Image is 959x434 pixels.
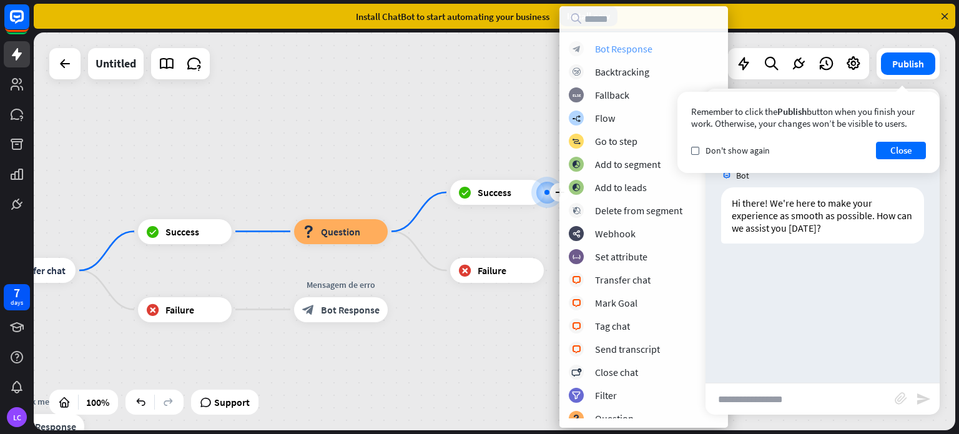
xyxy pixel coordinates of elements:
[10,5,47,42] button: Open LiveChat chat widget
[595,297,637,309] div: Mark Goal
[595,250,647,263] div: Set attribute
[876,142,926,159] button: Close
[572,184,581,192] i: block_add_to_segment
[82,392,113,412] div: 100%
[555,188,564,197] i: plus
[691,106,926,129] div: Remember to click the button when you finish your work. Otherwise, your changes won’t be visible ...
[573,415,580,423] i: block_question
[595,158,661,170] div: Add to segment
[721,187,924,244] div: Hi there! We're here to make your experience as smooth as possible. How can we assist you [DATE]?
[595,343,660,355] div: Send transcript
[146,303,159,316] i: block_failure
[573,253,581,261] i: block_set_attribute
[572,322,581,330] i: block_livechat
[572,345,581,353] i: block_livechat
[321,225,360,238] span: Question
[573,207,581,215] i: block_delete_from_segment
[595,389,617,402] div: Filter
[96,48,136,79] div: Untitled
[7,407,27,427] div: LC
[458,264,471,277] i: block_failure
[458,186,471,199] i: block_success
[595,42,652,55] div: Bot Response
[595,412,634,425] div: Question
[572,392,581,400] i: filter
[572,276,581,284] i: block_livechat
[595,181,647,194] div: Add to leads
[595,274,651,286] div: Transfer chat
[17,420,76,433] span: Bot Response
[572,299,581,307] i: block_livechat
[4,284,30,310] a: 7 days
[572,114,581,122] i: builder_tree
[881,52,935,75] button: Publish
[916,392,931,407] i: send
[478,264,506,277] span: Failure
[595,135,637,147] div: Go to step
[595,204,682,217] div: Delete from segment
[573,45,581,53] i: block_bot_response
[478,186,511,199] span: Success
[573,68,581,76] i: block_backtracking
[165,225,199,238] span: Success
[302,303,315,316] i: block_bot_response
[595,366,638,378] div: Close chat
[572,160,581,169] i: block_add_to_segment
[356,11,549,22] div: Install ChatBot to start automating your business
[302,225,315,238] i: block_question
[706,145,770,156] span: Don't show again
[777,106,807,117] span: Publish
[214,392,250,412] span: Support
[14,287,20,298] div: 7
[573,91,581,99] i: block_fallback
[285,279,397,291] div: Mensagem de erro
[895,392,907,405] i: block_attachment
[595,227,636,240] div: Webhook
[571,368,581,377] i: block_close_chat
[595,112,615,124] div: Flow
[321,303,380,316] span: Bot Response
[572,137,581,145] i: block_goto
[595,89,629,101] div: Fallback
[9,264,66,277] span: Transfer chat
[595,66,649,78] div: Backtracking
[146,225,159,238] i: block_success
[595,320,630,332] div: Tag chat
[165,303,194,316] span: Failure
[11,298,23,307] div: days
[573,230,581,238] i: webhooks
[736,170,749,181] span: Bot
